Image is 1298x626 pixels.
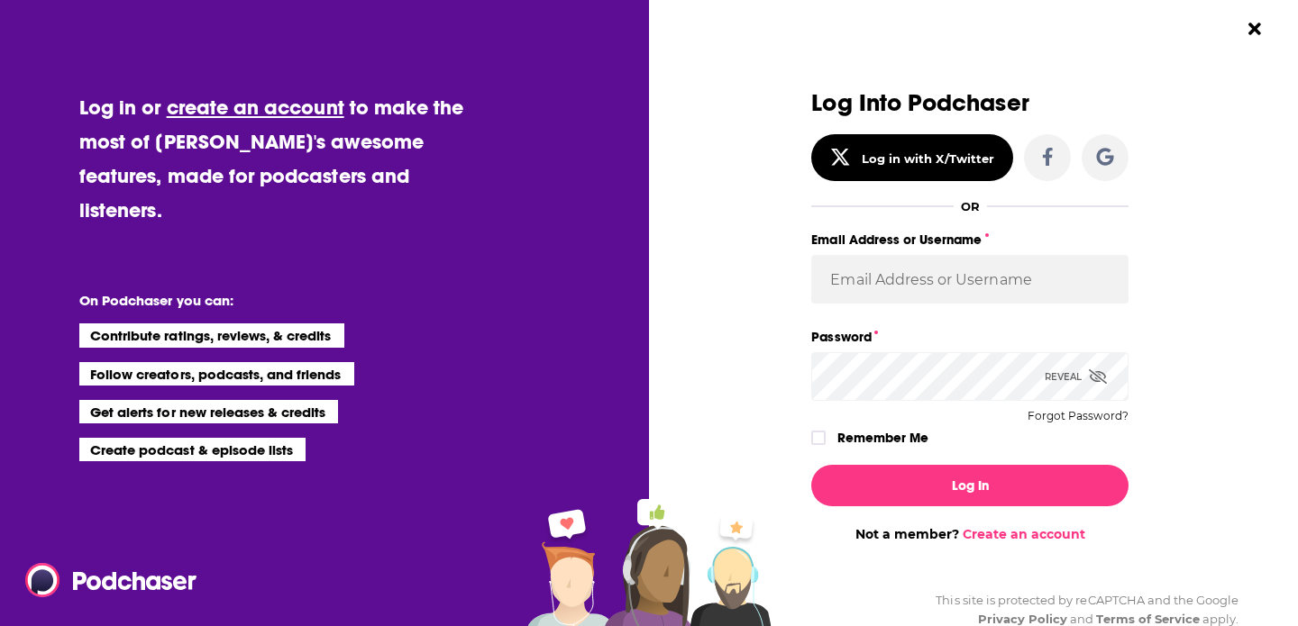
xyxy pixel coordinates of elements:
[811,255,1129,304] input: Email Address or Username
[79,323,344,347] li: Contribute ratings, reviews, & credits
[811,228,1129,251] label: Email Address or Username
[862,151,994,166] div: Log in with X/Twitter
[25,563,184,597] a: Podchaser - Follow, Share and Rate Podcasts
[1045,352,1107,401] div: Reveal
[1028,410,1129,422] button: Forgot Password?
[1238,12,1272,46] button: Close Button
[978,612,1068,626] a: Privacy Policy
[811,325,1129,349] label: Password
[25,563,198,597] img: Podchaser - Follow, Share and Rate Podcasts
[811,134,1013,181] button: Log in with X/Twitter
[961,199,980,213] div: OR
[79,438,306,461] li: Create podcast & episode lists
[837,426,928,449] label: Remember Me
[79,292,440,309] li: On Podchaser you can:
[811,526,1129,542] div: Not a member?
[811,90,1129,116] h3: Log Into Podchaser
[79,400,338,423] li: Get alerts for new releases & credits
[963,526,1085,542] a: Create an account
[79,362,354,386] li: Follow creators, podcasts, and friends
[1096,612,1200,626] a: Terms of Service
[167,95,344,120] a: create an account
[811,465,1129,506] button: Log In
